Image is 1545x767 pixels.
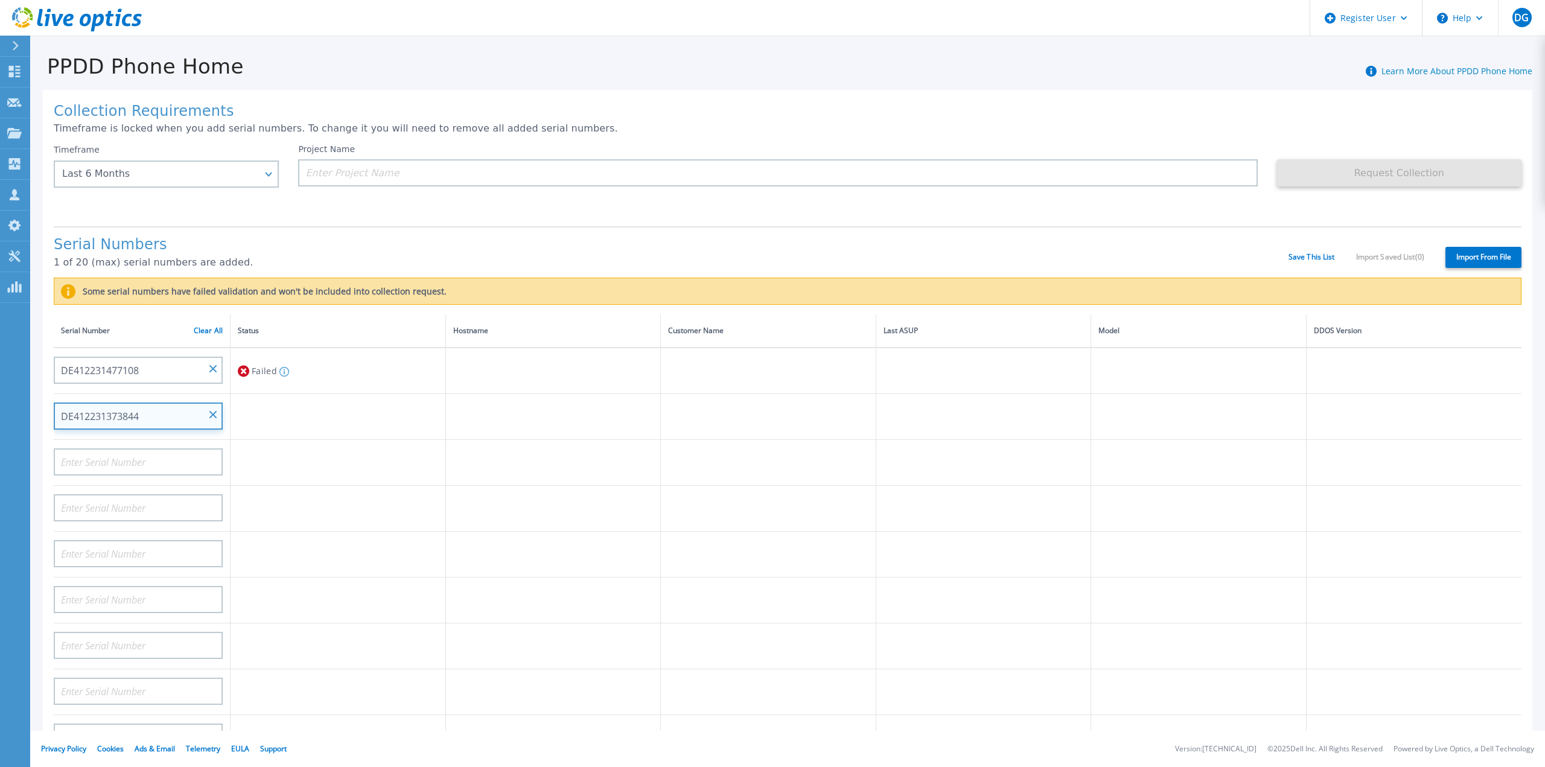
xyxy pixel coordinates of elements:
[61,324,223,337] div: Serial Number
[1289,253,1335,261] a: Save This List
[54,724,223,751] input: Enter Serial Number
[54,237,1289,253] h1: Serial Numbers
[54,257,1289,268] p: 1 of 20 (max) serial numbers are added.
[260,743,287,754] a: Support
[54,540,223,567] input: Enter Serial Number
[54,632,223,659] input: Enter Serial Number
[54,103,1521,120] h1: Collection Requirements
[1091,314,1307,348] th: Model
[41,743,86,754] a: Privacy Policy
[54,145,100,154] label: Timeframe
[661,314,876,348] th: Customer Name
[54,448,223,476] input: Enter Serial Number
[1277,159,1521,186] button: Request Collection
[876,314,1091,348] th: Last ASUP
[135,743,175,754] a: Ads & Email
[54,586,223,613] input: Enter Serial Number
[54,123,1521,134] p: Timeframe is locked when you add serial numbers. To change it you will need to remove all added s...
[54,403,223,430] input: Enter Serial Number
[97,743,124,754] a: Cookies
[231,314,446,348] th: Status
[1267,745,1383,753] li: © 2025 Dell Inc. All Rights Reserved
[1514,13,1529,22] span: DG
[231,743,249,754] a: EULA
[194,326,223,335] a: Clear All
[75,287,447,296] label: Some serial numbers have failed validation and won't be included into collection request.
[54,678,223,705] input: Enter Serial Number
[30,55,244,78] h1: PPDD Phone Home
[1175,745,1257,753] li: Version: [TECHNICAL_ID]
[186,743,220,754] a: Telemetry
[445,314,661,348] th: Hostname
[1381,65,1532,77] a: Learn More About PPDD Phone Home
[1394,745,1534,753] li: Powered by Live Optics, a Dell Technology
[1306,314,1521,348] th: DDOS Version
[298,145,355,153] label: Project Name
[238,360,438,382] div: Failed
[62,168,257,179] div: Last 6 Months
[1445,247,1521,268] label: Import From File
[54,357,223,384] input: Enter Serial Number
[298,159,1257,186] input: Enter Project Name
[54,494,223,521] input: Enter Serial Number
